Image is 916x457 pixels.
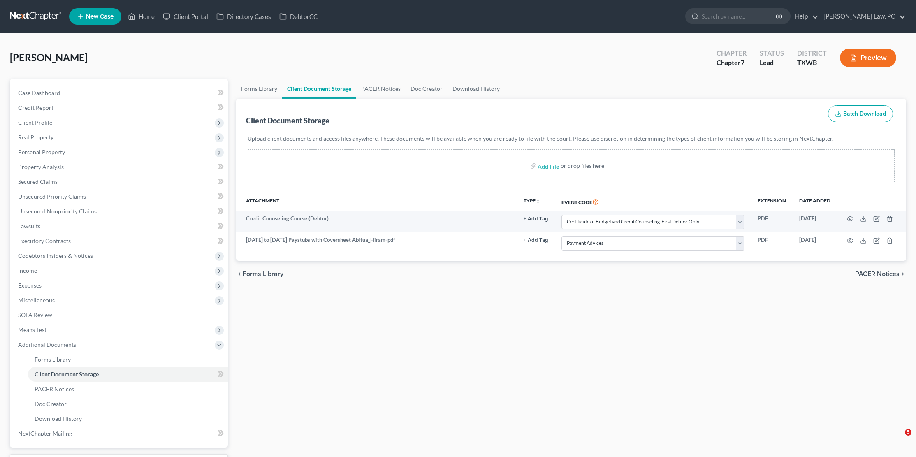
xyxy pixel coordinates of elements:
a: + Add Tag [524,215,548,223]
a: Credit Report [12,100,228,115]
span: Unsecured Priority Claims [18,193,86,200]
td: PDF [751,232,793,254]
input: Search by name... [702,9,777,24]
span: Personal Property [18,148,65,155]
a: Download History [448,79,505,99]
a: Case Dashboard [12,86,228,100]
div: Chapter [717,49,747,58]
a: Client Portal [159,9,212,24]
span: SOFA Review [18,311,52,318]
a: Executory Contracts [12,234,228,248]
th: Extension [751,192,793,211]
a: + Add Tag [524,236,548,244]
td: [DATE] [793,232,837,254]
span: Expenses [18,282,42,289]
td: Credit Counseling Course (Debtor) [236,211,517,232]
span: Download History [35,415,82,422]
iframe: Intercom live chat [888,429,908,449]
p: Upload client documents and access files anywhere. These documents will be available when you are... [248,135,895,143]
a: PACER Notices [356,79,406,99]
span: Additional Documents [18,341,76,348]
a: Client Document Storage [28,367,228,382]
button: Preview [840,49,896,67]
i: chevron_right [900,271,906,277]
span: Client Document Storage [35,371,99,378]
span: Case Dashboard [18,89,60,96]
span: Miscellaneous [18,297,55,304]
a: Secured Claims [12,174,228,189]
td: [DATE] [793,211,837,232]
span: Secured Claims [18,178,58,185]
button: TYPEunfold_more [524,198,540,204]
a: PACER Notices [28,382,228,397]
span: Real Property [18,134,53,141]
span: PACER Notices [855,271,900,277]
a: Unsecured Priority Claims [12,189,228,204]
span: New Case [86,14,114,20]
span: 7 [741,58,744,66]
a: [PERSON_NAME] Law, PC [819,9,906,24]
td: PDF [751,211,793,232]
button: + Add Tag [524,216,548,222]
span: Client Profile [18,119,52,126]
span: Doc Creator [35,400,67,407]
span: Forms Library [243,271,283,277]
span: Credit Report [18,104,53,111]
a: Forms Library [236,79,282,99]
a: DebtorCC [275,9,322,24]
div: Lead [760,58,784,67]
button: + Add Tag [524,238,548,243]
a: Download History [28,411,228,426]
div: Chapter [717,58,747,67]
a: Forms Library [28,352,228,367]
a: Directory Cases [212,9,275,24]
div: TXWB [797,58,827,67]
span: Property Analysis [18,163,64,170]
span: [PERSON_NAME] [10,51,88,63]
span: NextChapter Mailing [18,430,72,437]
i: chevron_left [236,271,243,277]
span: Lawsuits [18,223,40,230]
a: Lawsuits [12,219,228,234]
a: NextChapter Mailing [12,426,228,441]
a: Unsecured Nonpriority Claims [12,204,228,219]
a: Doc Creator [406,79,448,99]
a: Property Analysis [12,160,228,174]
th: Date added [793,192,837,211]
a: Client Document Storage [282,79,356,99]
span: Batch Download [843,110,886,117]
div: Client Document Storage [246,116,329,125]
a: SOFA Review [12,308,228,322]
a: Doc Creator [28,397,228,411]
button: Batch Download [828,105,893,123]
span: Unsecured Nonpriority Claims [18,208,97,215]
span: Means Test [18,326,46,333]
div: or drop files here [561,162,604,170]
button: PACER Notices chevron_right [855,271,906,277]
div: District [797,49,827,58]
th: Event Code [555,192,751,211]
i: unfold_more [536,199,540,204]
span: PACER Notices [35,385,74,392]
div: Status [760,49,784,58]
span: 5 [905,429,911,436]
span: Executory Contracts [18,237,71,244]
a: Help [791,9,819,24]
span: Forms Library [35,356,71,363]
span: Income [18,267,37,274]
span: Codebtors Insiders & Notices [18,252,93,259]
th: Attachment [236,192,517,211]
td: [DATE] to [DATE] Paystubs with Coversheet Abitua_Hiram-pdf [236,232,517,254]
button: chevron_left Forms Library [236,271,283,277]
a: Home [124,9,159,24]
